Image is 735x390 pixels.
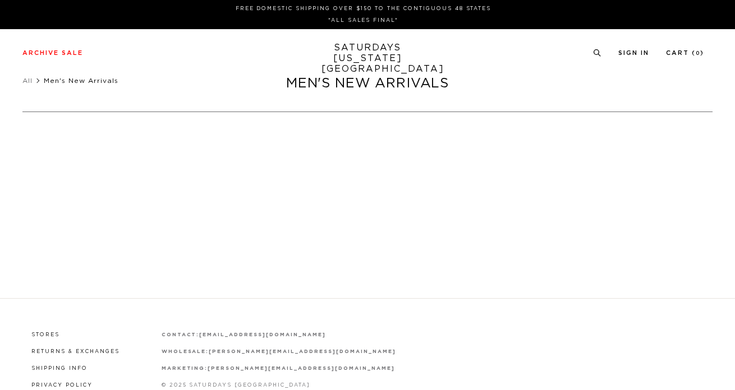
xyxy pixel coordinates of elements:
[321,43,414,75] a: SATURDAYS[US_STATE][GEOGRAPHIC_DATA]
[27,4,700,13] p: FREE DOMESTIC SHIPPING OVER $150 TO THE CONTIGUOUS 48 STATES
[27,16,700,25] p: *ALL SALES FINAL*
[666,50,704,56] a: Cart (0)
[31,383,93,388] a: Privacy Policy
[162,349,209,354] strong: wholesale:
[31,366,88,371] a: Shipping Info
[31,332,59,337] a: Stores
[208,366,394,371] a: [PERSON_NAME][EMAIL_ADDRESS][DOMAIN_NAME]
[618,50,649,56] a: Sign In
[31,349,120,354] a: Returns & Exchanges
[162,332,200,337] strong: contact:
[199,332,325,337] a: [EMAIL_ADDRESS][DOMAIN_NAME]
[22,77,33,84] a: All
[209,349,396,354] a: [PERSON_NAME][EMAIL_ADDRESS][DOMAIN_NAME]
[696,51,700,56] small: 0
[162,366,208,371] strong: marketing:
[22,50,83,56] a: Archive Sale
[44,77,118,84] span: Men's New Arrivals
[162,381,396,389] p: © 2025 Saturdays [GEOGRAPHIC_DATA]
